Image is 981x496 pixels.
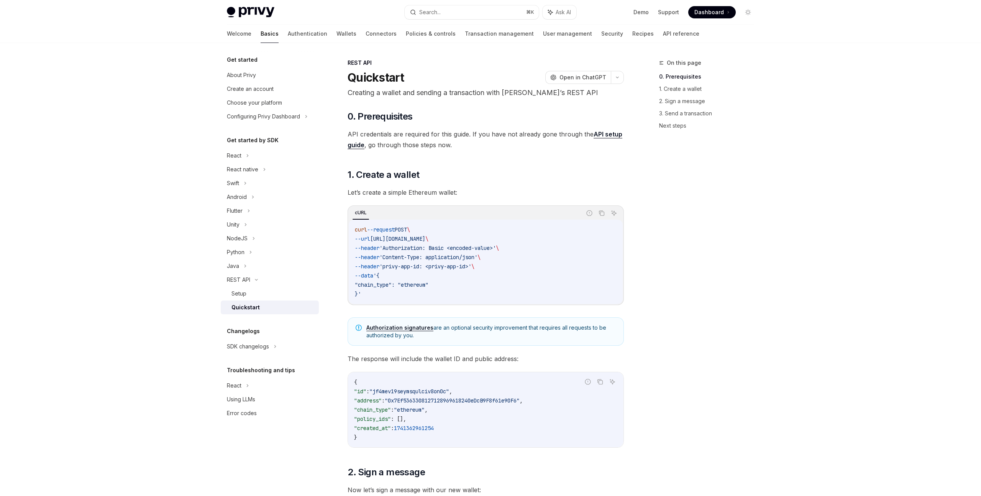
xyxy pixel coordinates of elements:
[356,325,362,331] svg: Note
[354,434,357,441] span: }
[742,6,754,18] button: Toggle dark mode
[221,301,319,314] a: Quickstart
[520,397,523,404] span: ,
[471,263,474,270] span: \
[348,87,624,98] p: Creating a wallet and sending a transaction with [PERSON_NAME]’s REST API
[394,406,425,413] span: "ethereum"
[355,281,428,288] span: "chain_type": "ethereum"
[366,388,369,395] span: :
[348,466,425,478] span: 2. Sign a message
[382,397,385,404] span: :
[227,366,295,375] h5: Troubleshooting and tips
[348,129,624,150] span: API credentials are required for this guide. If you have not already gone through the , go throug...
[465,25,534,43] a: Transaction management
[694,8,724,16] span: Dashboard
[373,272,379,279] span: '{
[407,226,410,233] span: \
[556,8,571,16] span: Ask AI
[496,245,499,251] span: \
[227,136,279,145] h5: Get started by SDK
[354,416,391,422] span: "policy_ids"
[449,388,452,395] span: ,
[366,324,433,331] a: Authorization signatures
[227,151,241,160] div: React
[659,83,760,95] a: 1. Create a wallet
[355,272,373,279] span: --data
[477,254,481,261] span: \
[584,208,594,218] button: Report incorrect code
[227,84,274,94] div: Create an account
[231,303,260,312] div: Quickstart
[370,235,425,242] span: [URL][DOMAIN_NAME]
[354,388,366,395] span: "id"
[355,245,379,251] span: --header
[659,95,760,107] a: 2. Sign a message
[221,393,319,406] a: Using LLMs
[227,55,258,64] h5: Get started
[391,406,394,413] span: :
[659,71,760,83] a: 0. Prerequisites
[667,58,701,67] span: On this page
[348,59,624,67] div: REST API
[405,5,539,19] button: Search...⌘K
[688,6,736,18] a: Dashboard
[526,9,534,15] span: ⌘ K
[355,291,361,297] span: }'
[385,397,520,404] span: "0x7Ef5363308127128969618240eDcB9F8f61e90F6"
[659,120,760,132] a: Next steps
[607,377,617,387] button: Ask AI
[221,406,319,420] a: Error codes
[391,425,394,432] span: :
[348,353,624,364] span: The response will include the wallet ID and public address:
[379,245,496,251] span: 'Authorization: Basic <encoded-value>'
[601,25,623,43] a: Security
[395,226,407,233] span: POST
[659,107,760,120] a: 3. Send a transaction
[658,8,679,16] a: Support
[597,208,607,218] button: Copy the contents from the code block
[367,226,395,233] span: --request
[227,409,257,418] div: Error codes
[354,379,357,386] span: {
[348,110,412,123] span: 0. Prerequisites
[391,416,406,422] span: : [],
[221,287,319,301] a: Setup
[227,261,239,271] div: Java
[231,289,246,298] div: Setup
[288,25,327,43] a: Authentication
[355,254,379,261] span: --header
[394,425,434,432] span: 1741362961254
[227,206,243,215] div: Flutter
[227,7,274,18] img: light logo
[348,187,624,198] span: Let’s create a simple Ethereum wallet:
[559,74,606,81] span: Open in ChatGPT
[354,397,382,404] span: "address"
[583,377,593,387] button: Report incorrect code
[543,5,576,19] button: Ask AI
[366,25,397,43] a: Connectors
[545,71,611,84] button: Open in ChatGPT
[355,263,379,270] span: --header
[227,71,256,80] div: About Privy
[221,82,319,96] a: Create an account
[227,395,255,404] div: Using LLMs
[355,226,367,233] span: curl
[227,342,269,351] div: SDK changelogs
[227,220,240,229] div: Unity
[369,388,449,395] span: "jf4mev19seymsqulciv8on0c"
[348,169,419,181] span: 1. Create a wallet
[406,25,456,43] a: Policies & controls
[227,179,239,188] div: Swift
[227,327,260,336] h5: Changelogs
[379,263,471,270] span: 'privy-app-id: <privy-app-id>'
[227,381,241,390] div: React
[261,25,279,43] a: Basics
[221,68,319,82] a: About Privy
[632,25,654,43] a: Recipes
[348,485,624,495] span: Now let’s sign a message with our new wallet:
[227,25,251,43] a: Welcome
[354,425,391,432] span: "created_at"
[609,208,619,218] button: Ask AI
[366,324,616,339] span: are an optional security improvement that requires all requests to be authorized by you.
[425,406,428,413] span: ,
